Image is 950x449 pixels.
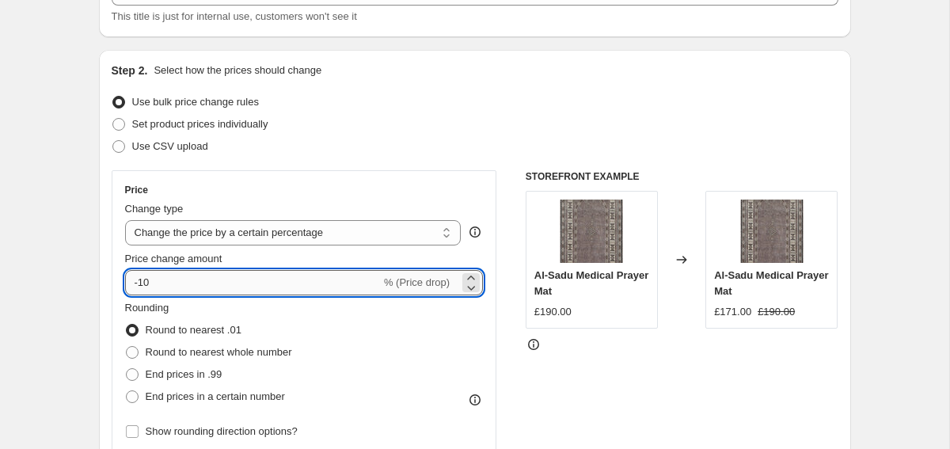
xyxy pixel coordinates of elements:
h6: STOREFRONT EXAMPLE [526,170,838,183]
span: Round to nearest whole number [146,346,292,358]
span: Price change amount [125,253,222,264]
input: -15 [125,270,381,295]
span: Al-Sadu Medical Prayer Mat [714,269,829,297]
strike: £190.00 [758,304,795,320]
span: This title is just for internal use, customers won't see it [112,10,357,22]
span: Use CSV upload [132,140,208,152]
span: Use bulk price change rules [132,96,259,108]
h2: Step 2. [112,63,148,78]
p: Select how the prices should change [154,63,321,78]
img: MD-M-2_1_900x_6791a100-6a8e-465f-a17d-897a135bc608_80x.jpg [740,200,804,263]
span: End prices in .99 [146,368,222,380]
span: % (Price drop) [384,276,450,288]
h3: Price [125,184,148,196]
img: MD-M-2_1_900x_6791a100-6a8e-465f-a17d-897a135bc608_80x.jpg [560,200,623,263]
span: Rounding [125,302,169,314]
span: End prices in a certain number [146,390,285,402]
div: £190.00 [534,304,572,320]
span: Show rounding direction options? [146,425,298,437]
span: Change type [125,203,184,215]
span: Al-Sadu Medical Prayer Mat [534,269,649,297]
span: Set product prices individually [132,118,268,130]
div: help [467,224,483,240]
span: Round to nearest .01 [146,324,241,336]
div: £171.00 [714,304,751,320]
